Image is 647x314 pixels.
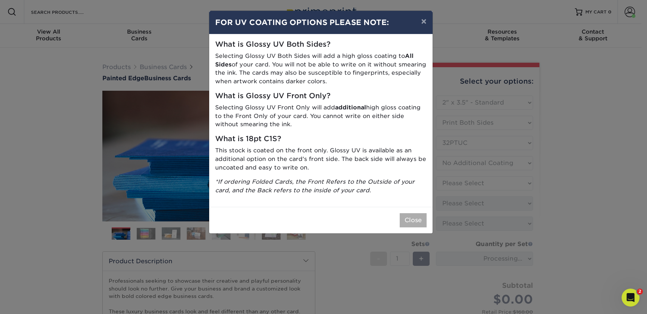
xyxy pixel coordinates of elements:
[415,11,432,32] button: ×
[622,289,640,307] iframe: Intercom live chat
[400,213,427,227] button: Close
[215,178,415,194] i: *If ordering Folded Cards, the Front Refers to the Outside of your card, and the Back refers to t...
[637,289,643,295] span: 2
[215,103,427,129] p: Selecting Glossy UV Front Only will add high gloss coating to the Front Only of your card. You ca...
[215,92,427,100] h5: What is Glossy UV Front Only?
[215,146,427,172] p: This stock is coated on the front only. Glossy UV is available as an additional option on the car...
[215,52,427,86] p: Selecting Glossy UV Both Sides will add a high gloss coating to of your card. You will not be abl...
[215,40,427,49] h5: What is Glossy UV Both Sides?
[215,52,414,68] strong: All Sides
[215,17,427,28] h4: FOR UV COATING OPTIONS PLEASE NOTE:
[335,104,366,111] strong: additional
[215,135,427,143] h5: What is 18pt C1S?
